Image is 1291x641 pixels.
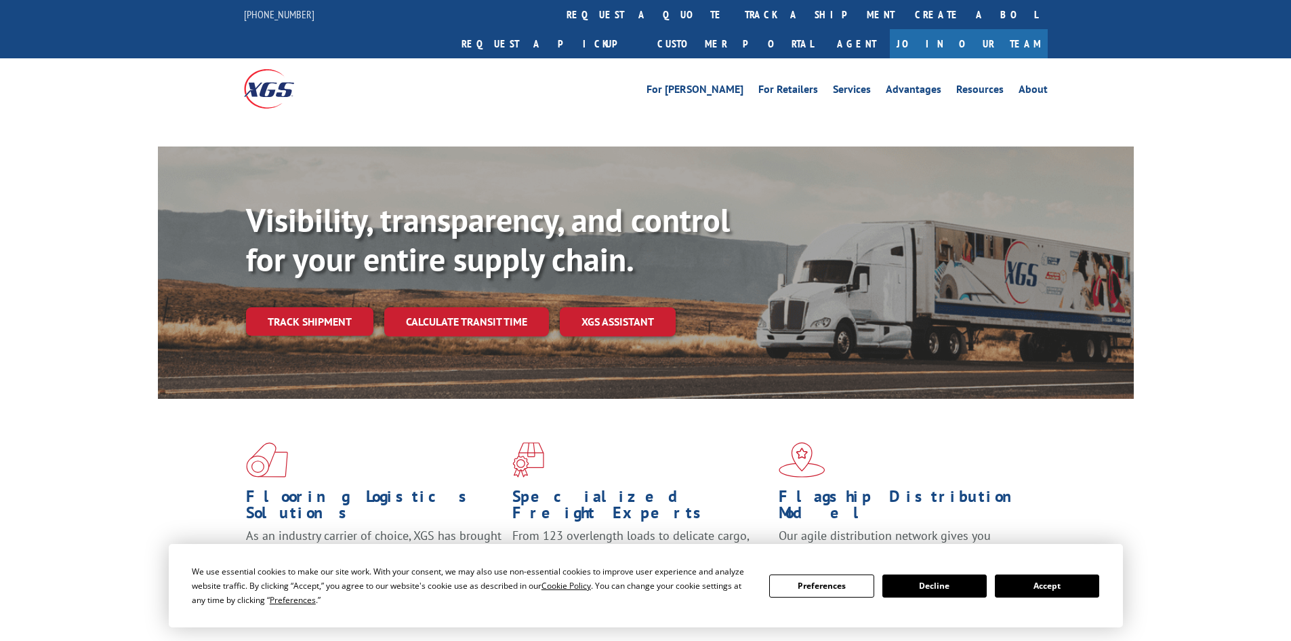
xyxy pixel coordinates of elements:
a: Join Our Team [890,29,1048,58]
h1: Flagship Distribution Model [779,488,1035,528]
span: Cookie Policy [541,580,591,591]
h1: Specialized Freight Experts [512,488,769,528]
a: Resources [956,84,1004,99]
a: Agent [823,29,890,58]
a: Services [833,84,871,99]
button: Preferences [769,575,874,598]
a: About [1019,84,1048,99]
span: Our agile distribution network gives you nationwide inventory management on demand. [779,528,1028,560]
span: Preferences [270,594,316,606]
a: For Retailers [758,84,818,99]
a: For [PERSON_NAME] [647,84,743,99]
button: Decline [882,575,987,598]
a: Track shipment [246,307,373,336]
p: From 123 overlength loads to delicate cargo, our experienced staff knows the best way to move you... [512,528,769,588]
a: Request a pickup [451,29,647,58]
a: Customer Portal [647,29,823,58]
b: Visibility, transparency, and control for your entire supply chain. [246,199,730,280]
span: As an industry carrier of choice, XGS has brought innovation and dedication to flooring logistics... [246,528,501,576]
a: [PHONE_NUMBER] [244,7,314,21]
div: Cookie Consent Prompt [169,544,1123,627]
a: XGS ASSISTANT [560,307,676,336]
div: We use essential cookies to make our site work. With your consent, we may also use non-essential ... [192,564,753,607]
h1: Flooring Logistics Solutions [246,488,502,528]
img: xgs-icon-flagship-distribution-model-red [779,442,825,478]
a: Advantages [886,84,941,99]
img: xgs-icon-total-supply-chain-intelligence-red [246,442,288,478]
button: Accept [995,575,1099,598]
img: xgs-icon-focused-on-flooring-red [512,442,544,478]
a: Calculate transit time [384,307,549,336]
